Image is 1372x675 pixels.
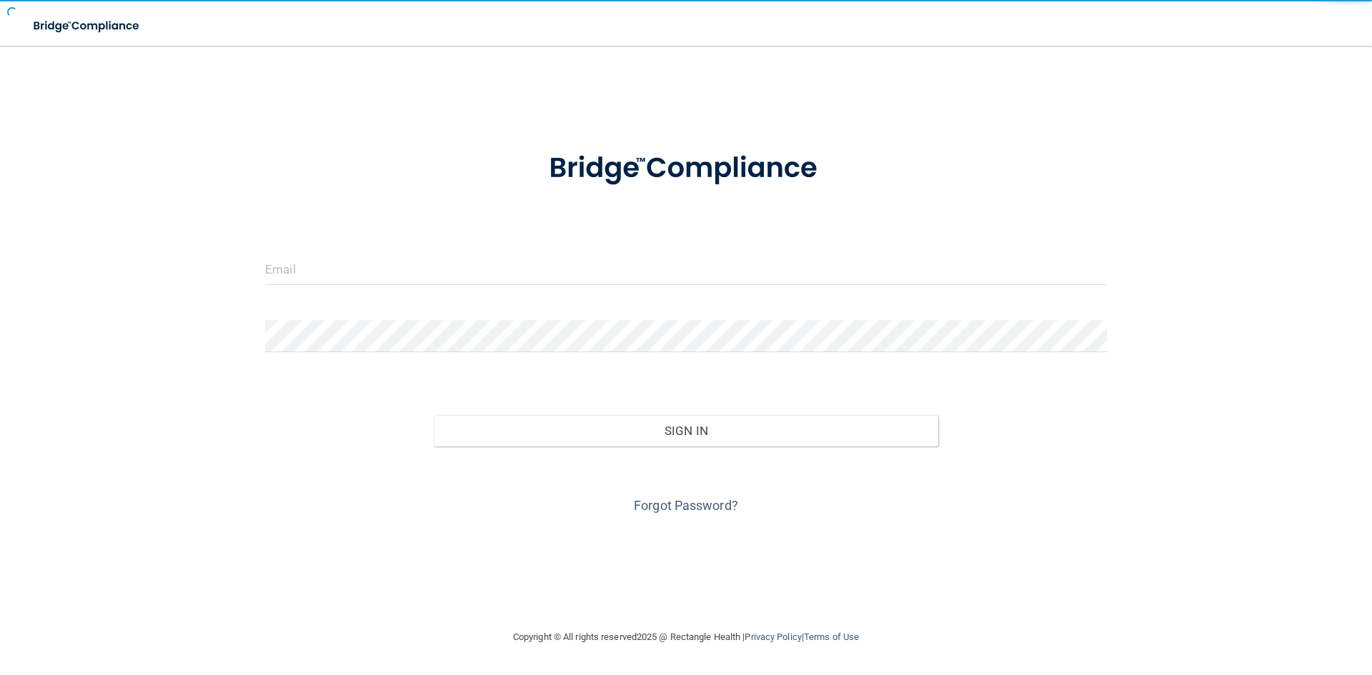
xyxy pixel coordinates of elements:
a: Privacy Policy [745,631,801,642]
button: Sign In [434,415,939,446]
a: Forgot Password? [634,498,738,513]
img: bridge_compliance_login_screen.278c3ca4.svg [21,11,153,41]
div: Copyright © All rights reserved 2025 @ Rectangle Health | | [425,614,947,660]
a: Terms of Use [804,631,859,642]
input: Email [265,253,1107,285]
img: bridge_compliance_login_screen.278c3ca4.svg [520,131,852,206]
